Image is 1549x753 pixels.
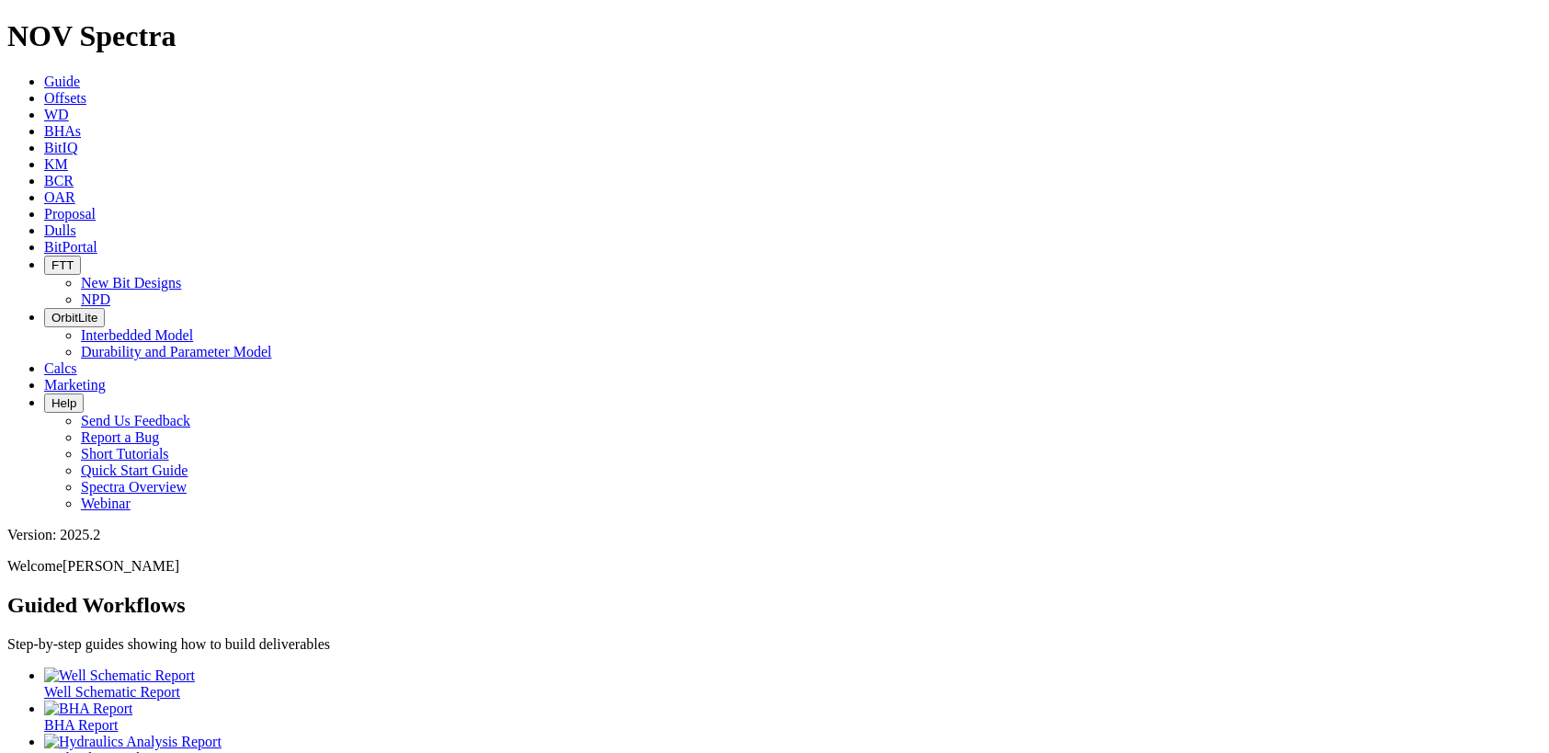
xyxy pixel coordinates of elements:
a: Marketing [44,377,106,393]
a: Calcs [44,360,77,376]
img: Well Schematic Report [44,667,195,684]
div: Version: 2025.2 [7,527,1542,543]
a: KM [44,156,68,172]
span: Help [51,396,76,410]
span: [PERSON_NAME] [63,558,179,574]
a: Report a Bug [81,429,159,445]
span: FTT [51,258,74,272]
button: FTT [44,256,81,275]
a: BCR [44,173,74,188]
p: Welcome [7,558,1542,575]
a: Dulls [44,222,76,238]
a: New Bit Designs [81,275,181,291]
a: BHAs [44,123,81,139]
a: Spectra Overview [81,479,187,495]
a: Send Us Feedback [81,413,190,428]
a: Proposal [44,206,96,222]
a: OAR [44,189,75,205]
button: Help [44,394,84,413]
span: Well Schematic Report [44,684,180,700]
img: Hydraulics Analysis Report [44,734,222,750]
p: Step-by-step guides showing how to build deliverables [7,636,1542,653]
span: OrbitLite [51,311,97,325]
a: BHA Report BHA Report [44,701,1542,733]
a: WD [44,107,69,122]
h2: Guided Workflows [7,593,1542,618]
a: NPD [81,291,110,307]
a: Durability and Parameter Model [81,344,272,359]
img: BHA Report [44,701,132,717]
a: Guide [44,74,80,89]
a: Quick Start Guide [81,462,188,478]
button: OrbitLite [44,308,105,327]
a: Well Schematic Report Well Schematic Report [44,667,1542,700]
a: BitPortal [44,239,97,255]
a: Short Tutorials [81,446,169,462]
a: BitIQ [44,140,77,155]
span: BHA Report [44,717,118,733]
a: Interbedded Model [81,327,193,343]
a: Webinar [81,496,131,511]
a: Offsets [44,90,86,106]
h1: NOV Spectra [7,19,1542,53]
